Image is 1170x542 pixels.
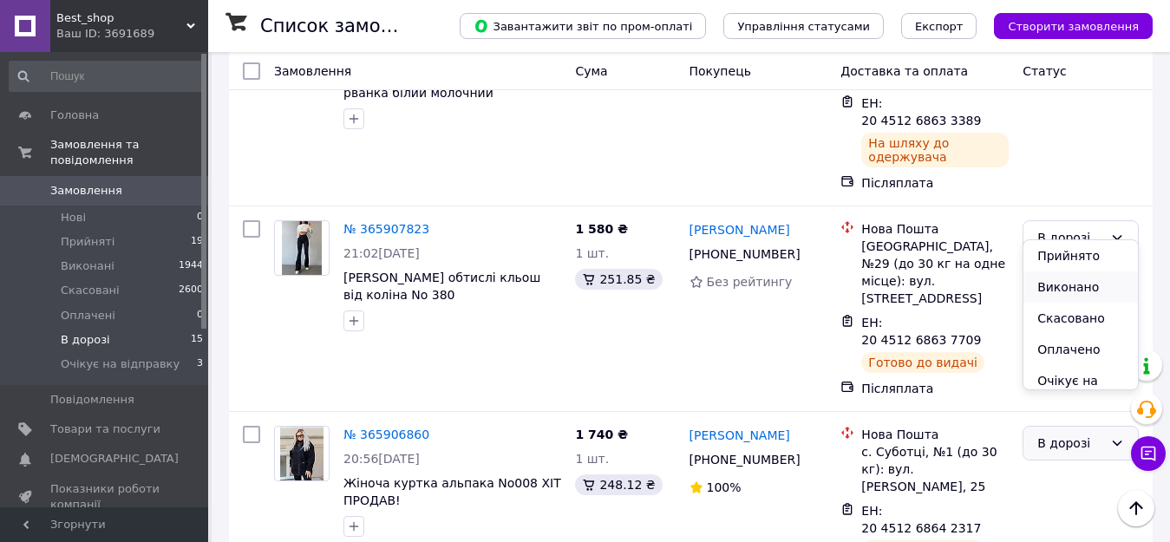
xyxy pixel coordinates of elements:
span: Замовлення [50,183,122,199]
span: ЕН: 20 4512 6864 2317 [861,504,981,535]
span: Створити замовлення [1008,20,1139,33]
span: Скасовані [61,283,120,298]
span: В дорозі [61,332,110,348]
a: Фото товару [274,426,330,481]
div: 251.85 ₴ [575,269,662,290]
span: Покупець [690,64,751,78]
a: № 365906860 [343,428,429,441]
span: Повідомлення [50,392,134,408]
img: Фото товару [282,221,323,275]
span: 19 [191,234,203,250]
div: Нова Пошта [861,220,1009,238]
span: Без рейтингу [707,275,793,289]
div: с. Суботці, №1 (до 30 кг): вул. [PERSON_NAME], 25 [861,443,1009,495]
span: Замовлення [274,64,351,78]
li: Скасовано [1023,303,1138,334]
img: Фото товару [280,427,324,480]
button: Чат з покупцем [1131,436,1166,471]
span: Управління статусами [737,20,870,33]
span: Завантажити звіт по пром-оплаті [474,18,692,34]
li: Виконано [1023,271,1138,303]
span: 0 [197,308,203,323]
div: Готово до видачі [861,352,984,373]
div: 248.12 ₴ [575,474,662,495]
span: 3 [197,356,203,372]
div: [PHONE_NUMBER] [686,447,804,472]
span: Товари та послуги [50,421,160,437]
li: Очікує на відправку [1023,365,1138,414]
a: Жіноча куртка альпака No008 ХІТ ПРОДАВ! [343,476,561,507]
button: Створити замовлення [994,13,1153,39]
a: [PERSON_NAME] [690,221,790,238]
div: В дорозі [1037,434,1103,453]
span: Статус [1023,64,1067,78]
div: [PHONE_NUMBER] [686,242,804,266]
button: Експорт [901,13,977,39]
span: Показники роботи компанії [50,481,160,513]
button: Наверх [1118,490,1154,526]
span: 1 шт. [575,246,609,260]
h1: Список замовлень [260,16,436,36]
span: Головна [50,108,99,123]
span: ЕН: 20 4512 6863 3389 [861,96,981,127]
div: На шляху до одержувача [861,133,1009,167]
div: [GEOGRAPHIC_DATA], №29 (до 30 кг на одне місце): вул. [STREET_ADDRESS] [861,238,1009,307]
span: Експорт [915,20,964,33]
span: 1 580 ₴ [575,222,628,236]
span: 1 740 ₴ [575,428,628,441]
button: Завантажити звіт по пром-оплаті [460,13,706,39]
span: Замовлення та повідомлення [50,137,208,168]
a: [PERSON_NAME] обтислі кльош від коліна No 380 [343,271,540,302]
span: 21:02[DATE] [343,246,420,260]
span: 20:56[DATE] [343,452,420,466]
div: В дорозі [1037,228,1103,247]
input: Пошук [9,61,205,92]
button: Управління статусами [723,13,884,39]
span: 1944 [179,258,203,274]
span: Оплачені [61,308,115,323]
div: Післяплата [861,174,1009,192]
span: Виконані [61,258,114,274]
span: Нові [61,210,86,225]
span: 100% [707,480,742,494]
span: 15 [191,332,203,348]
a: Фото товару [274,220,330,276]
span: Прийняті [61,234,114,250]
span: ЕН: 20 4512 6863 7709 [861,316,981,347]
li: Прийнято [1023,240,1138,271]
div: Післяплата [861,380,1009,397]
span: 1 шт. [575,452,609,466]
a: Створити замовлення [977,18,1153,32]
span: 2600 [179,283,203,298]
a: Прогулянковий жіночий костюм рванка білий молочний Туреччина No24120 [343,69,550,117]
span: Доставка та оплата [840,64,968,78]
span: Cума [575,64,607,78]
li: Оплачено [1023,334,1138,365]
span: Best_shop [56,10,186,26]
div: Ваш ID: 3691689 [56,26,208,42]
span: 0 [197,210,203,225]
span: Очікує на відправку [61,356,180,372]
div: Нова Пошта [861,426,1009,443]
span: [DEMOGRAPHIC_DATA] [50,451,179,467]
a: № 365907823 [343,222,429,236]
a: [PERSON_NAME] [690,427,790,444]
